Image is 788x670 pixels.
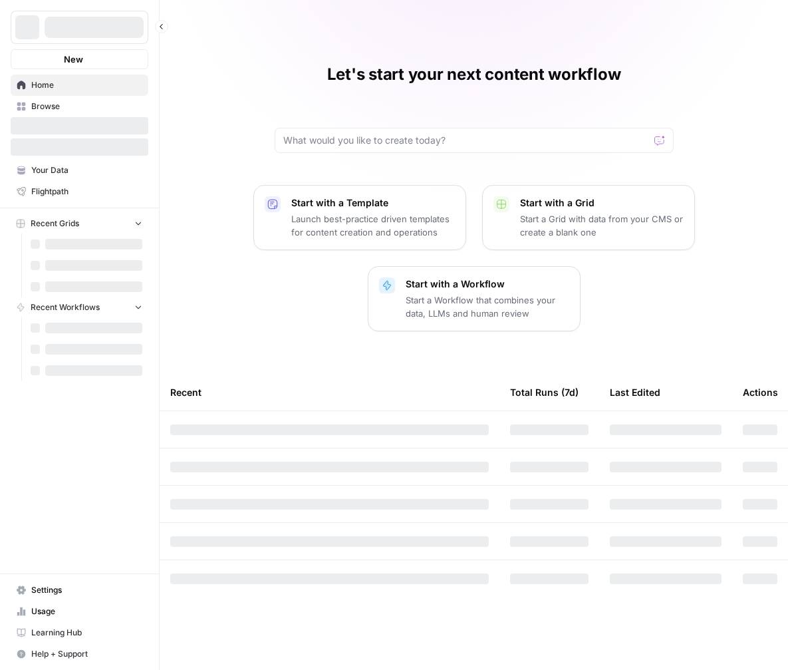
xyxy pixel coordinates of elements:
p: Start with a Workflow [406,277,569,291]
a: Your Data [11,160,148,181]
button: New [11,49,148,69]
p: Start a Grid with data from your CMS or create a blank one [520,212,684,239]
a: Usage [11,601,148,622]
button: Start with a TemplateLaunch best-practice driven templates for content creation and operations [253,185,466,250]
a: Browse [11,96,148,117]
a: Flightpath [11,181,148,202]
h1: Let's start your next content workflow [327,64,621,85]
span: Help + Support [31,648,142,660]
span: New [64,53,83,66]
button: Start with a WorkflowStart a Workflow that combines your data, LLMs and human review [368,266,581,331]
a: Settings [11,580,148,601]
span: Learning Hub [31,627,142,639]
span: Usage [31,605,142,617]
p: Start with a Grid [520,196,684,210]
span: Browse [31,100,142,112]
div: Recent [170,374,489,411]
button: Start with a GridStart a Grid with data from your CMS or create a blank one [482,185,695,250]
div: Total Runs (7d) [510,374,579,411]
button: Recent Workflows [11,297,148,317]
p: Launch best-practice driven templates for content creation and operations [291,212,455,239]
div: Actions [743,374,778,411]
a: Learning Hub [11,622,148,643]
div: Last Edited [610,374,660,411]
span: Flightpath [31,186,142,198]
span: Your Data [31,164,142,176]
button: Recent Grids [11,214,148,234]
span: Settings [31,584,142,596]
span: Recent Workflows [31,301,100,313]
input: What would you like to create today? [283,134,649,147]
p: Start a Workflow that combines your data, LLMs and human review [406,293,569,320]
a: Home [11,75,148,96]
button: Help + Support [11,643,148,665]
p: Start with a Template [291,196,455,210]
span: Home [31,79,142,91]
span: Recent Grids [31,218,79,230]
